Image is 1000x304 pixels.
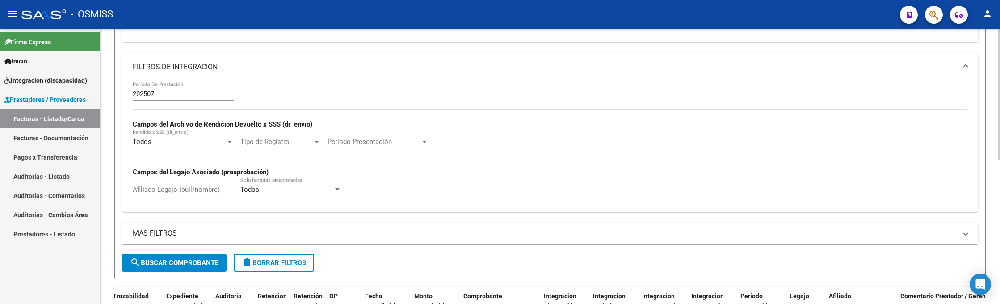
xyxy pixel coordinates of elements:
span: Todos [133,138,151,146]
span: - OSMISS [71,4,113,24]
span: Borrar Filtros [242,259,306,267]
div: FILTROS DE INTEGRACION [122,81,978,211]
button: Buscar Comprobante [122,254,227,272]
mat-icon: delete [242,257,252,268]
span: Auditoria [215,292,242,300]
strong: Campos del Archivo de Rendición Devuelto x SSS (dr_envio) [133,120,312,128]
span: Integración (discapacidad) [4,76,87,85]
span: Prestadores / Proveedores [4,95,86,105]
span: Comprobante [463,292,502,300]
span: Firma Express [4,37,51,47]
span: Período Presentación [328,138,420,146]
mat-panel-title: MAS FILTROS [133,228,957,238]
span: Afiliado [829,292,851,300]
div: Open Intercom Messenger [970,274,991,295]
span: Trazabilidad [113,292,149,300]
button: Borrar Filtros [234,254,314,272]
mat-expansion-panel-header: FILTROS DE INTEGRACION [122,53,978,81]
mat-icon: search [130,257,141,268]
span: OP [329,292,338,300]
mat-expansion-panel-header: MAS FILTROS [122,223,978,244]
span: Buscar Comprobante [130,259,218,267]
strong: Campos del Legajo Asociado (preaprobación) [133,168,269,176]
mat-panel-title: FILTROS DE INTEGRACION [133,62,957,72]
span: Tipo de Registro [240,138,313,146]
mat-icon: menu [7,8,18,19]
span: Inicio [4,56,27,66]
mat-icon: person [982,8,993,19]
span: Todos [240,186,259,194]
span: Legajo [790,292,809,300]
